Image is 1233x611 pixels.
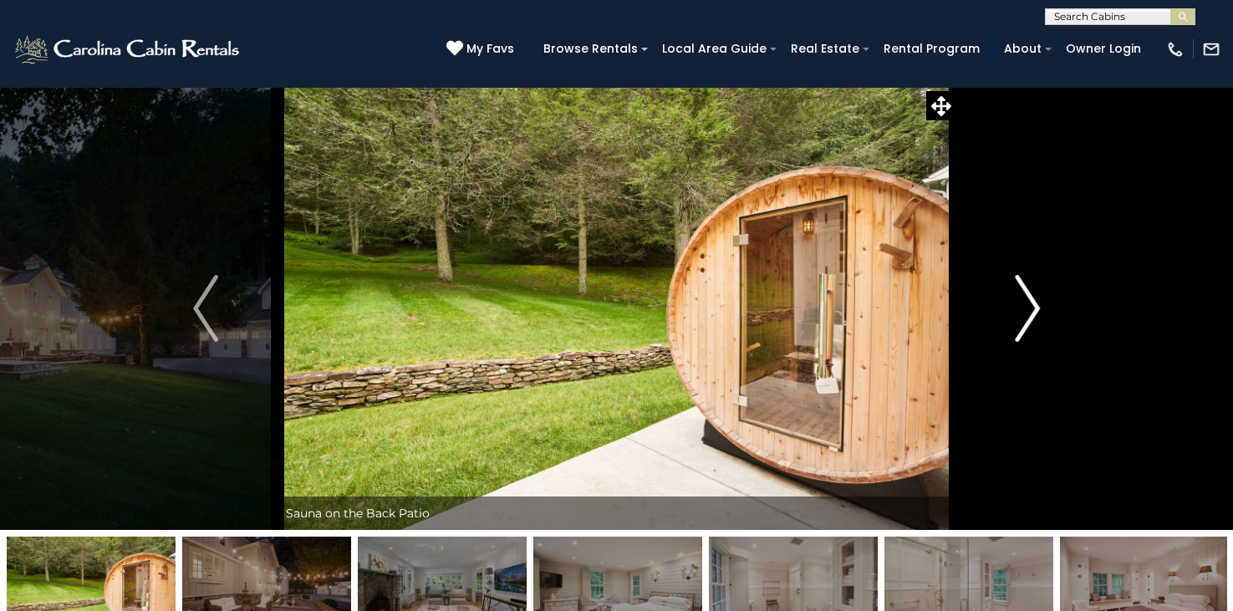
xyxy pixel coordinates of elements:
[278,496,955,530] div: Sauna on the Back Patio
[955,87,1099,530] button: Next
[654,36,775,62] a: Local Area Guide
[875,36,988,62] a: Rental Program
[1202,40,1220,59] img: mail-regular-white.png
[782,36,868,62] a: Real Estate
[133,87,277,530] button: Previous
[466,40,514,58] span: My Favs
[535,36,646,62] a: Browse Rentals
[1166,40,1185,59] img: phone-regular-white.png
[193,275,218,342] img: arrow
[1057,36,1149,62] a: Owner Login
[996,36,1050,62] a: About
[1015,275,1040,342] img: arrow
[13,33,244,66] img: White-1-2.png
[446,40,518,59] a: My Favs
